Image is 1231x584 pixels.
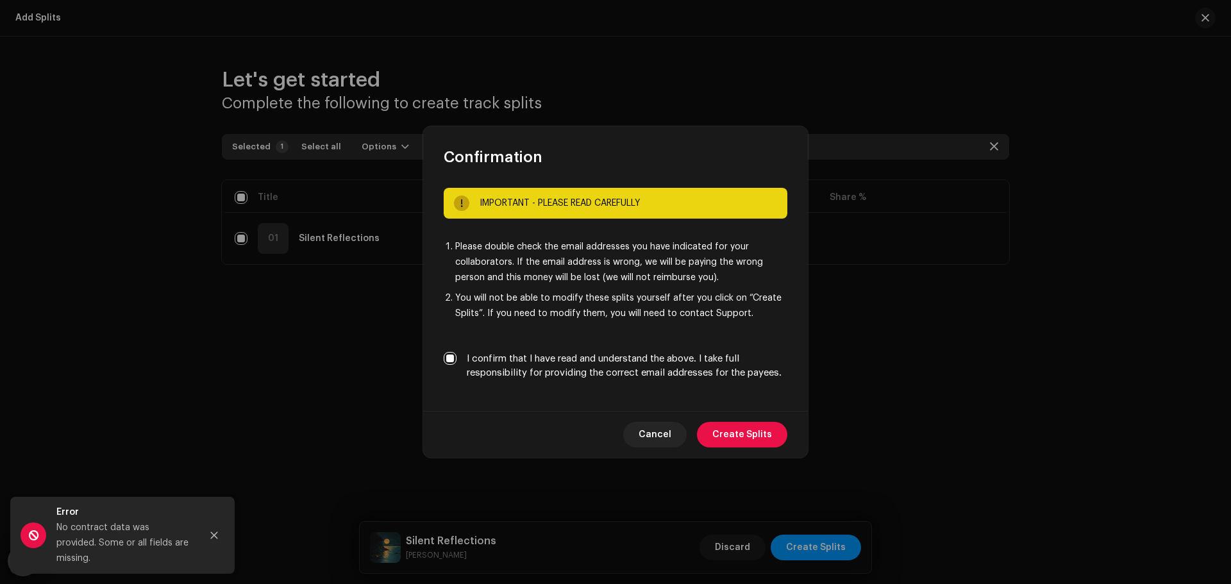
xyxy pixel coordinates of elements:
li: Please double check the email addresses you have indicated for your collaborators. If the email a... [455,239,787,285]
button: Cancel [623,422,687,447]
li: You will not be able to modify these splits yourself after you click on “Create Splits”. If you n... [455,290,787,321]
div: IMPORTANT - PLEASE READ CAREFULLY [480,196,777,211]
div: Open Intercom Messenger [8,546,38,576]
button: Close [201,522,227,548]
label: I confirm that I have read and understand the above. I take full responsibility for providing the... [467,352,787,380]
span: Create Splits [712,422,772,447]
button: Create Splits [697,422,787,447]
span: Cancel [639,422,671,447]
span: Confirmation [444,147,542,167]
div: No contract data was provided. Some or all fields are missing. [56,520,191,566]
div: Error [56,505,191,520]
